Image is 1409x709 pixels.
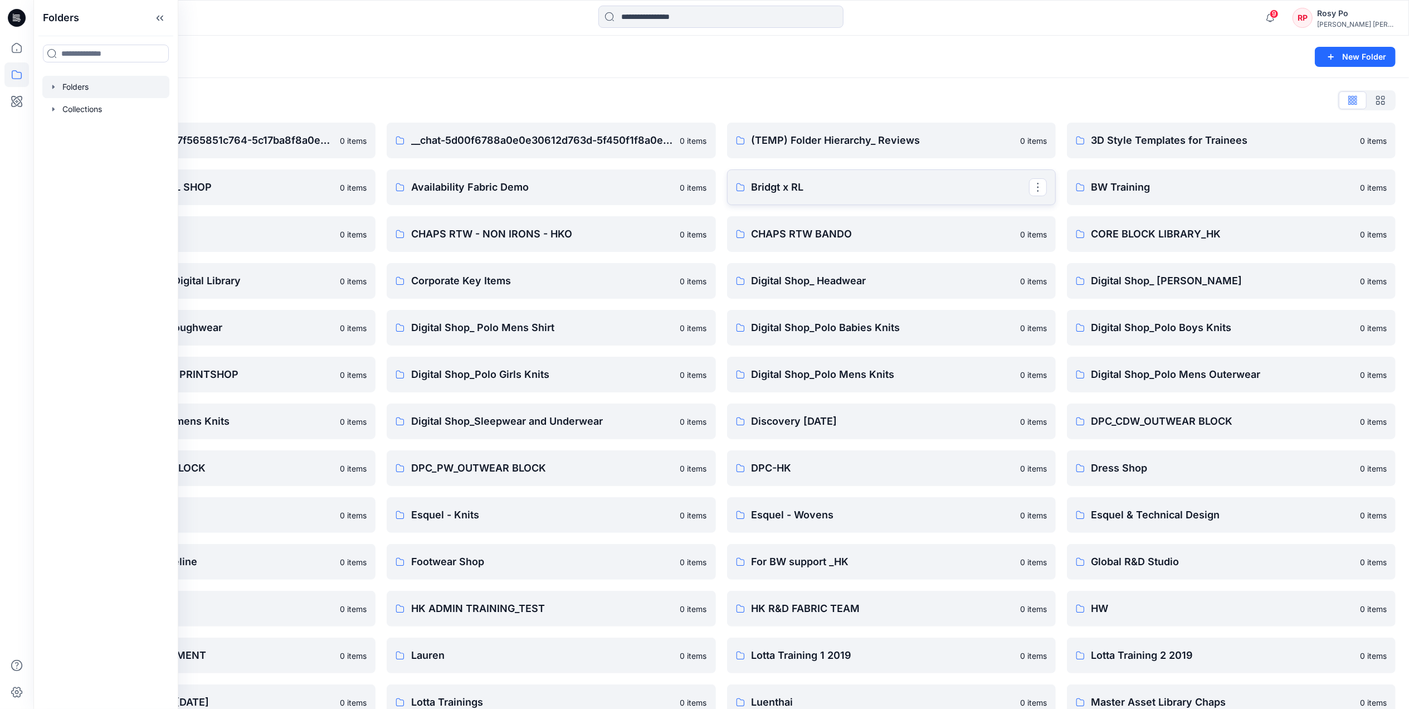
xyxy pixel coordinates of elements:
p: CORE BLOCK LIBRARY_HK [1091,226,1353,242]
p: 0 items [1020,463,1047,474]
p: 0 items [1360,416,1387,428]
p: 0 items [680,509,707,521]
p: Digital Shop_Polo Boys Knits [1091,320,1353,336]
a: BW Training0 items [1067,169,1396,205]
p: (TEMP) Folder Hierarchy_ Reviews [752,133,1013,148]
p: HW [1091,601,1353,616]
a: Global R&D Studio0 items [1067,544,1396,580]
p: 0 items [1360,369,1387,381]
a: Digital Shop_Polo Babies Knits0 items [727,310,1056,346]
a: Digital Shop_Polo Girls Knits0 items [387,357,715,392]
p: Discovery [DATE] [752,414,1013,429]
p: 0 items [340,182,367,193]
p: 0 items [680,322,707,334]
p: 0 items [340,322,367,334]
a: CHAPS RTW - NON IRONS - HKO0 items [387,216,715,252]
p: 0 items [340,556,367,568]
p: DPC_PM_OUTWEAR BLOCK [71,460,333,476]
p: 0 items [680,463,707,474]
a: HK R&D FABRIC TEAM0 items [727,591,1056,627]
p: Corporate Key Items [411,273,673,289]
a: DPC-HK0 items [727,450,1056,486]
p: 0 items [680,135,707,147]
p: 0 items [340,369,367,381]
p: 0 items [340,697,367,708]
p: 0 items [680,556,707,568]
a: Digital Shop_ Headwear0 items [727,263,1056,299]
p: Bridgt x RL [752,179,1029,195]
a: HK ADMIN TRAINING_TEST0 items [387,591,715,627]
p: Digital Shop_Sleepwear and Underwear [411,414,673,429]
p: 0 items [680,275,707,287]
p: 0 items [680,650,707,662]
p: Esquel - CDW Boys [71,507,333,523]
p: Esquel & Technical Design [1091,507,1353,523]
p: 0 items [1020,135,1047,147]
a: Core Replenishment Digital Library0 items [47,263,376,299]
p: 0 items [1020,697,1047,708]
p: 0 items [1020,416,1047,428]
p: 0 items [1020,275,1047,287]
p: 0 items [340,463,367,474]
a: DPC_PW_OUTWEAR BLOCK0 items [387,450,715,486]
p: 0 items [1020,322,1047,334]
a: Digital Shop_Polo CW PRINTSHOP0 items [47,357,376,392]
a: Digital Shop_Polo Mens Knits0 items [727,357,1056,392]
p: 0 items [1020,229,1047,240]
a: For BW support _HK0 items [727,544,1056,580]
p: 0 items [340,650,367,662]
p: 0 items [1360,135,1387,147]
a: __chat-5d00f6788a0e0e30612d763d-5f450f1f8a0e0e46b8f0bf930 items [387,123,715,158]
p: 0 items [1020,650,1047,662]
a: Esquel & Technical Design0 items [1067,497,1396,533]
a: Digital Shop_Polo Womens Knits0 items [47,404,376,439]
a: Lauren0 items [387,638,715,673]
a: Headwear0 items [47,591,376,627]
p: Digital Shop_ Headwear [752,273,1013,289]
a: Digital Shop_ [PERSON_NAME]0 items [1067,263,1396,299]
a: Lotta Training 2 20190 items [1067,638,1396,673]
p: HK R&D FABRIC TEAM [752,601,1013,616]
p: HK ADMIN TRAINING_TEST [411,601,673,616]
p: 0 items [1360,182,1387,193]
p: Digital Shop_Polo Girls Knits [411,367,673,382]
p: 0 items [1360,603,1387,615]
a: Digital Shop_Polo Boys Knits0 items [1067,310,1396,346]
p: 0 items [1360,650,1387,662]
p: 0 items [1020,603,1047,615]
p: BW Training [1091,179,1353,195]
p: Lauren [411,648,673,663]
p: Global R&D Studio [1091,554,1353,570]
p: 0 items [340,416,367,428]
p: EU Wholesale 3D Pipeline [71,554,333,570]
p: 0 items [1360,229,1387,240]
p: DPC-HK [752,460,1013,476]
a: Digital Shop_Sleepwear and Underwear0 items [387,404,715,439]
p: 0 items [1020,556,1047,568]
p: Digital Shop_Polo Womens Knits [71,414,333,429]
a: Lotta Training 1 20190 items [727,638,1056,673]
p: 0 items [680,229,707,240]
p: 0 items [1360,697,1387,708]
a: (TEMP) Folder Hierarchy_ Reviews0 items [727,123,1056,158]
a: Bridgt x RL [727,169,1056,205]
p: 0 items [340,603,367,615]
span: 9 [1270,9,1279,18]
p: Dress Shop [1091,460,1353,476]
a: __chat-5a94657073f47f565851c764-5c17ba8f8a0e0e62b1b82ea30 items [47,123,376,158]
p: 0 items [680,697,707,708]
a: AVAILABILITY DIGITAL SHOP0 items [47,169,376,205]
p: CHAPS RTW BANDO [752,226,1013,242]
p: 0 items [340,509,367,521]
p: Digital Shop_Polo Mens Outerwear [1091,367,1353,382]
p: Digital Shop_Polo Mens Knits [752,367,1013,382]
a: Discovery [DATE]0 items [727,404,1056,439]
p: AVAILABILITY DIGITAL SHOP [71,179,333,195]
p: Digital Shop_ Polo Mens Shirt [411,320,673,336]
p: CHAPS RTW - NON IRONS - HKO [411,226,673,242]
div: [PERSON_NAME] [PERSON_NAME] [1317,20,1395,28]
p: DPC_PW_OUTWEAR BLOCK [411,460,673,476]
a: Esquel - CDW Boys0 items [47,497,376,533]
p: 0 items [1360,275,1387,287]
a: Availability Fabric Demo0 items [387,169,715,205]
